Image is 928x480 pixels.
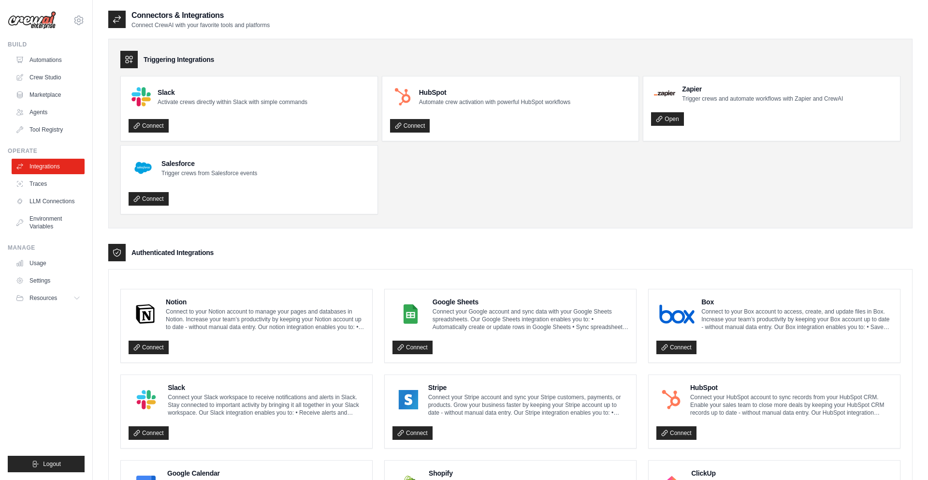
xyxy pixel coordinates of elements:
p: Connect your Google account and sync data with your Google Sheets spreadsheets. Our Google Sheets... [433,308,628,331]
a: Connect [390,119,430,133]
h4: ClickUp [691,468,892,478]
h4: Slack [158,88,307,97]
h4: Salesforce [161,159,257,168]
div: Build [8,41,85,48]
span: Logout [43,460,61,468]
a: Traces [12,176,85,192]
p: Activate crews directly within Slack with simple commands [158,98,307,106]
button: Resources [12,290,85,306]
p: Connect to your Box account to access, create, and update files in Box. Increase your team’s prod... [701,308,892,331]
h4: Google Sheets [433,297,628,307]
h4: Notion [166,297,364,307]
div: Operate [8,147,85,155]
p: Connect your Stripe account and sync your Stripe customers, payments, or products. Grow your busi... [428,393,628,417]
p: Trigger crews from Salesforce events [161,169,257,177]
a: Agents [12,105,85,120]
a: Automations [12,52,85,68]
h4: Box [701,297,892,307]
a: Settings [12,273,85,288]
a: Environment Variables [12,211,85,234]
p: Automate crew activation with powerful HubSpot workflows [419,98,570,106]
a: Crew Studio [12,70,85,85]
img: Google Sheets Logo [395,304,426,324]
a: Connect [129,341,169,354]
img: HubSpot Logo [393,87,412,106]
h4: Google Calendar [167,468,364,478]
img: Notion Logo [131,304,159,324]
img: Zapier Logo [654,90,675,96]
a: Tool Registry [12,122,85,137]
button: Logout [8,456,85,472]
a: Connect [392,426,433,440]
div: Manage [8,244,85,252]
a: Connect [129,426,169,440]
h4: HubSpot [690,383,892,392]
p: Connect CrewAI with your favorite tools and platforms [131,21,270,29]
img: Box Logo [659,304,695,324]
a: Integrations [12,159,85,174]
h3: Authenticated Integrations [131,248,214,257]
a: LLM Connections [12,194,85,209]
p: Connect to your Notion account to manage your pages and databases in Notion. Increase your team’s... [166,308,364,331]
span: Resources [29,294,57,302]
h4: Zapier [682,84,843,94]
h4: HubSpot [419,88,570,97]
h3: Triggering Integrations [144,55,214,64]
img: Logo [8,11,56,30]
a: Connect [129,119,169,133]
h4: Stripe [428,383,628,392]
a: Connect [129,192,169,206]
h4: Shopify [429,468,628,478]
img: Slack Logo [131,87,151,106]
p: Connect your Slack workspace to receive notifications and alerts in Slack. Stay connected to impo... [168,393,364,417]
h2: Connectors & Integrations [131,10,270,21]
a: Connect [392,341,433,354]
img: Salesforce Logo [131,156,155,180]
h4: Slack [168,383,364,392]
a: Usage [12,255,85,271]
a: Connect [656,426,696,440]
img: HubSpot Logo [659,390,683,409]
img: Slack Logo [131,390,161,409]
a: Open [651,112,683,126]
img: Stripe Logo [395,390,421,409]
a: Marketplace [12,87,85,103]
a: Connect [656,341,696,354]
p: Trigger crews and automate workflows with Zapier and CrewAI [682,95,843,103]
p: Connect your HubSpot account to sync records from your HubSpot CRM. Enable your sales team to clo... [690,393,892,417]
